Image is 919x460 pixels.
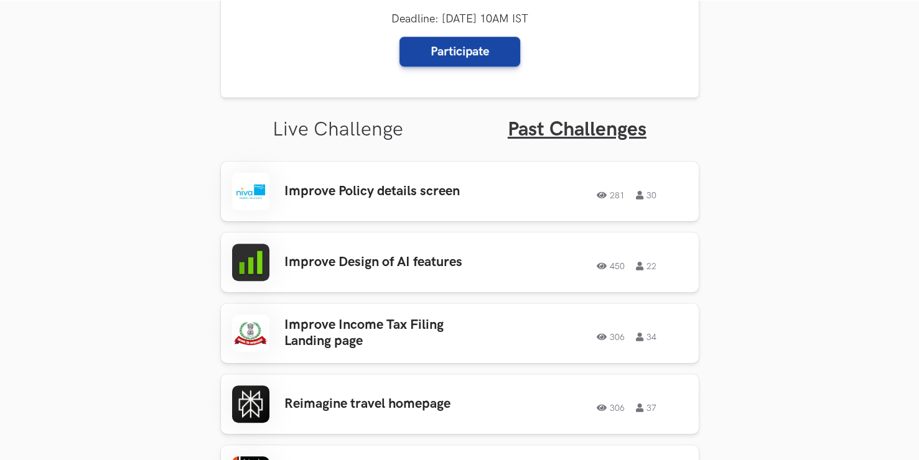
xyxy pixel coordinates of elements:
[284,183,478,200] h3: Improve Policy details screen
[636,191,656,200] span: 30
[391,12,528,67] div: Deadline: [DATE] 10AM IST
[284,254,478,270] h3: Improve Design of AI features
[221,232,699,292] a: Improve Design of AI features45022
[636,403,656,412] span: 37
[597,262,625,270] span: 450
[284,317,478,350] h3: Improve Income Tax Filing Landing page
[636,262,656,270] span: 22
[508,117,646,142] a: Past Challenges
[221,303,699,363] a: Improve Income Tax Filing Landing page30634
[221,162,699,221] a: Improve Policy details screen28130
[221,374,699,434] a: Reimagine travel homepage30637
[399,37,520,67] a: Participate
[597,191,625,200] span: 281
[273,117,403,142] a: Live Challenge
[636,333,656,341] span: 34
[597,333,625,341] span: 306
[597,403,625,412] span: 306
[284,396,478,412] h3: Reimagine travel homepage
[221,98,699,142] ul: Tabs Interface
